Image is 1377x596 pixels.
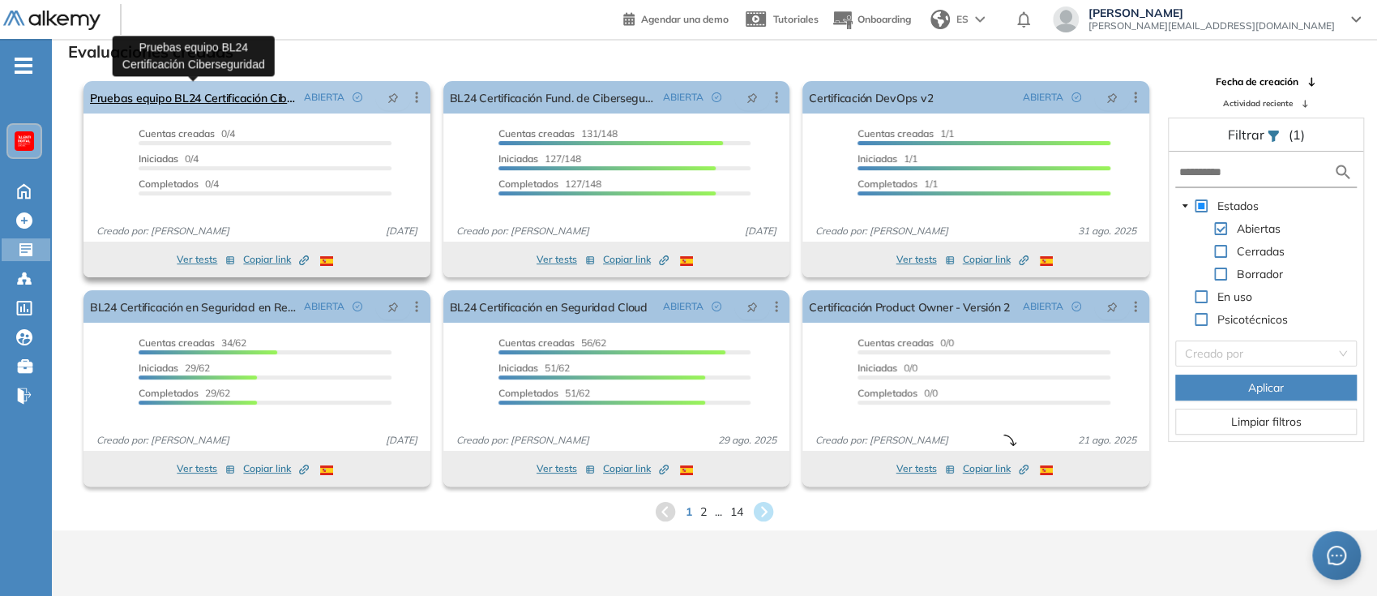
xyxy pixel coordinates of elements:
[537,459,595,478] button: Ver tests
[1175,375,1357,401] button: Aplicar
[603,252,669,267] span: Copiar link
[1230,413,1301,431] span: Limpiar filtros
[930,10,950,29] img: world
[1333,162,1353,182] img: search icon
[734,294,770,319] button: pushpin
[1234,219,1284,238] span: Abiertas
[387,91,399,104] span: pushpin
[857,362,897,374] span: Iniciadas
[603,461,669,476] span: Copiar link
[379,433,424,448] span: [DATE]
[738,224,783,238] span: [DATE]
[641,13,729,25] span: Agendar una demo
[1217,312,1288,327] span: Psicotécnicos
[1223,97,1293,109] span: Actividad reciente
[450,224,596,238] span: Creado por: [PERSON_NAME]
[1071,224,1143,238] span: 31 ago. 2025
[857,178,938,190] span: 1/1
[139,337,246,349] span: 34/62
[963,461,1028,476] span: Copiar link
[1088,19,1335,32] span: [PERSON_NAME][EMAIL_ADDRESS][DOMAIN_NAME]
[243,459,309,478] button: Copiar link
[177,459,235,478] button: Ver tests
[730,504,743,521] span: 14
[1106,91,1118,104] span: pushpin
[243,252,309,267] span: Copiar link
[773,13,819,25] span: Tutoriales
[375,294,411,319] button: pushpin
[1214,310,1291,329] span: Psicotécnicos
[680,465,693,475] img: ESP
[320,465,333,475] img: ESP
[963,250,1028,269] button: Copiar link
[1214,287,1255,307] span: En uso
[139,127,235,139] span: 0/4
[498,362,570,374] span: 51/62
[139,362,210,374] span: 29/62
[498,152,581,165] span: 127/148
[498,387,558,399] span: Completados
[320,256,333,266] img: ESP
[623,8,729,28] a: Agendar una demo
[498,178,558,190] span: Completados
[3,11,100,31] img: Logo
[1217,199,1259,213] span: Estados
[809,290,1010,323] a: Certificación Product Owner - Versión 2
[857,152,897,165] span: Iniciadas
[139,127,215,139] span: Cuentas creadas
[498,337,575,349] span: Cuentas creadas
[1237,267,1283,281] span: Borrador
[1106,300,1118,313] span: pushpin
[498,387,590,399] span: 51/62
[90,224,236,238] span: Creado por: [PERSON_NAME]
[1023,299,1063,314] span: ABIERTA
[1071,433,1143,448] span: 21 ago. 2025
[809,224,955,238] span: Creado por: [PERSON_NAME]
[353,302,362,311] span: check-circle
[243,461,309,476] span: Copiar link
[90,81,297,114] a: Pruebas equipo BL24 Certificación Ciberseguridad
[857,13,911,25] span: Onboarding
[686,504,692,521] span: 1
[700,504,707,521] span: 2
[18,135,31,148] img: https://assets.alkemy.org/workspaces/620/d203e0be-08f6-444b-9eae-a92d815a506f.png
[68,42,233,62] h3: Evaluaciones creadas
[1094,84,1130,110] button: pushpin
[1088,6,1335,19] span: [PERSON_NAME]
[1071,302,1081,311] span: check-circle
[1237,244,1285,259] span: Cerradas
[857,152,917,165] span: 1/1
[139,152,199,165] span: 0/4
[832,2,911,37] button: Onboarding
[963,252,1028,267] span: Copiar link
[304,299,344,314] span: ABIERTA
[896,250,955,269] button: Ver tests
[15,64,32,67] i: -
[746,91,758,104] span: pushpin
[857,178,917,190] span: Completados
[1288,125,1304,144] span: (1)
[113,36,275,76] div: Pruebas equipo BL24 Certificación Ciberseguridad
[537,250,595,269] button: Ver tests
[1217,289,1252,304] span: En uso
[1071,92,1081,102] span: check-circle
[603,459,669,478] button: Copiar link
[498,127,618,139] span: 131/148
[1023,90,1063,105] span: ABIERTA
[857,337,934,349] span: Cuentas creadas
[1094,294,1130,319] button: pushpin
[746,300,758,313] span: pushpin
[379,224,424,238] span: [DATE]
[139,152,178,165] span: Iniciadas
[450,290,648,323] a: BL24 Certificación en Seguridad Cloud
[450,433,596,448] span: Creado por: [PERSON_NAME]
[1234,242,1288,261] span: Cerradas
[857,127,954,139] span: 1/1
[1181,202,1189,210] span: caret-down
[304,90,344,105] span: ABIERTA
[963,459,1028,478] button: Copiar link
[809,81,933,114] a: Certificación DevOps v2
[139,337,215,349] span: Cuentas creadas
[353,92,362,102] span: check-circle
[90,290,297,323] a: BL24 Certificación en Seguridad en Redes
